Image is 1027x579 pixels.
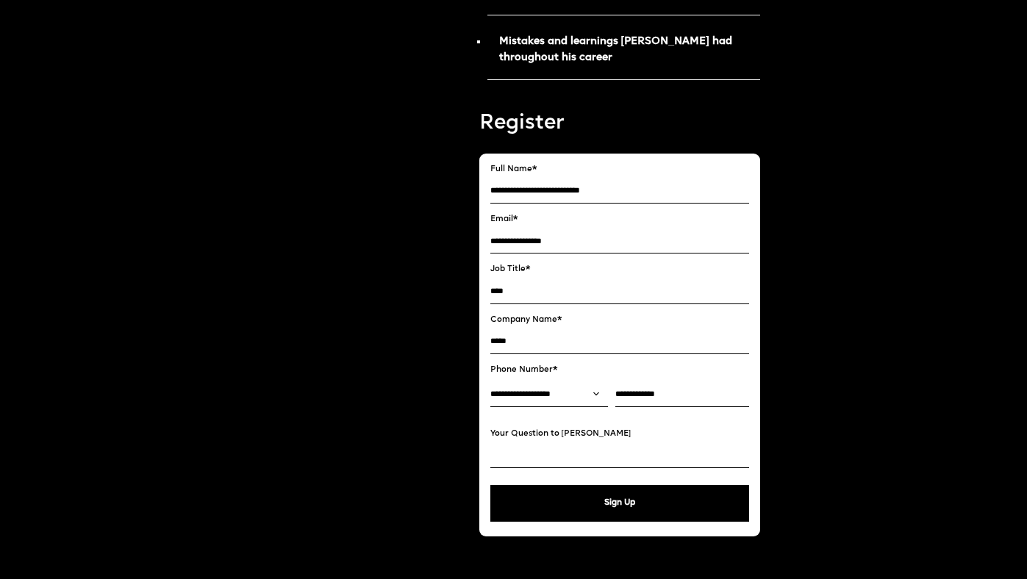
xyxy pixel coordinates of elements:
[490,485,750,522] button: Sign Up
[490,215,750,224] label: Email
[499,37,732,63] strong: Mistakes and learnings [PERSON_NAME] had throughout his career
[490,265,750,274] label: Job Title
[490,315,750,325] label: Company Name
[490,429,750,439] label: Your Question to [PERSON_NAME]
[490,165,750,174] label: Full Name
[479,109,761,138] p: Register
[490,365,750,375] label: Phone Number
